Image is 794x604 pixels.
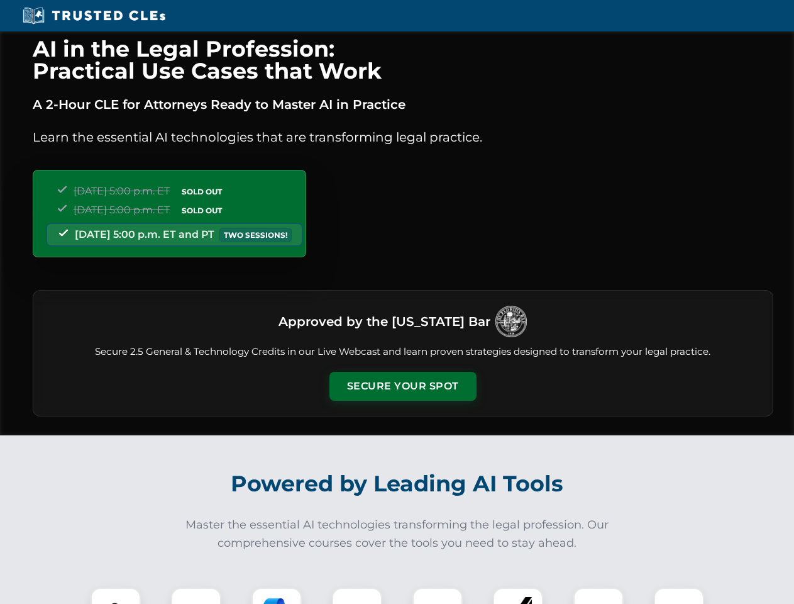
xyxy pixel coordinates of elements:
p: Master the essential AI technologies transforming the legal profession. Our comprehensive courses... [177,516,617,552]
p: Secure 2.5 General & Technology Credits in our Live Webcast and learn proven strategies designed ... [48,345,758,359]
img: Trusted CLEs [19,6,169,25]
p: Learn the essential AI technologies that are transforming legal practice. [33,127,773,147]
p: A 2-Hour CLE for Attorneys Ready to Master AI in Practice [33,94,773,115]
span: SOLD OUT [177,204,226,217]
img: Logo [495,306,527,337]
h3: Approved by the [US_STATE] Bar [278,310,490,333]
span: [DATE] 5:00 p.m. ET [74,185,170,197]
button: Secure Your Spot [329,372,477,401]
span: SOLD OUT [177,185,226,198]
h2: Powered by Leading AI Tools [49,462,746,506]
span: [DATE] 5:00 p.m. ET [74,204,170,216]
h1: AI in the Legal Profession: Practical Use Cases that Work [33,38,773,82]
